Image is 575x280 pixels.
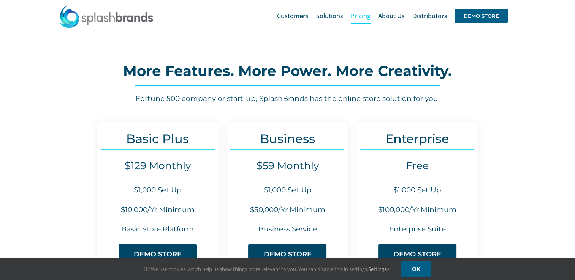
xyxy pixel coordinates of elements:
h6: Business Service [227,224,348,234]
img: SplashBrands.com Logo [59,5,154,28]
span: Distributors [412,13,447,19]
h6: $50,000/Yr Minimum [227,205,348,215]
h2: More Features. More Power. More Creativity. [38,63,537,79]
a: Distributors [412,4,447,28]
h4: $129 Monthly [97,160,219,172]
h3: Basic Plus [97,132,219,146]
span: DEMO STORE [393,250,441,258]
h3: Business [227,132,348,146]
h6: Enterprise Suite [356,224,478,234]
nav: Main Menu [277,4,508,28]
h6: $10,000/Yr Minimum [97,205,219,215]
h6: Basic Store Platform [97,224,219,234]
span: Customers [277,13,309,19]
a: Pricing [351,4,371,28]
h4: Free [356,160,478,172]
a: Customers [277,4,309,28]
span: About Us [378,13,405,19]
h6: $1,000 Set Up [97,185,219,195]
span: DEMO STORE [134,250,182,258]
h6: Fortune 500 company or start-up, SplashBrands has the online store solution for you. [38,94,537,104]
h6: $1,000 Set Up [356,185,478,195]
h4: $59 Monthly [227,160,348,172]
a: DEMO STORE [248,244,326,265]
a: DEMO STORE [455,4,508,28]
a: OK [401,261,431,277]
h3: Enterprise [356,132,478,146]
a: Settings [368,266,390,272]
span: DEMO STORE [263,250,311,258]
h6: $1,000 Set Up [227,185,348,195]
h6: $100,000/Yr Minimum [356,205,478,215]
a: DEMO STORE [119,244,197,265]
a: DEMO STORE [378,244,456,265]
span: Solutions [316,13,343,19]
span: Pricing [351,13,371,19]
span: Hi! We use cookies, which help us show things more relevant to you. You can disable this in setti... [144,266,390,272]
span: DEMO STORE [455,9,508,23]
